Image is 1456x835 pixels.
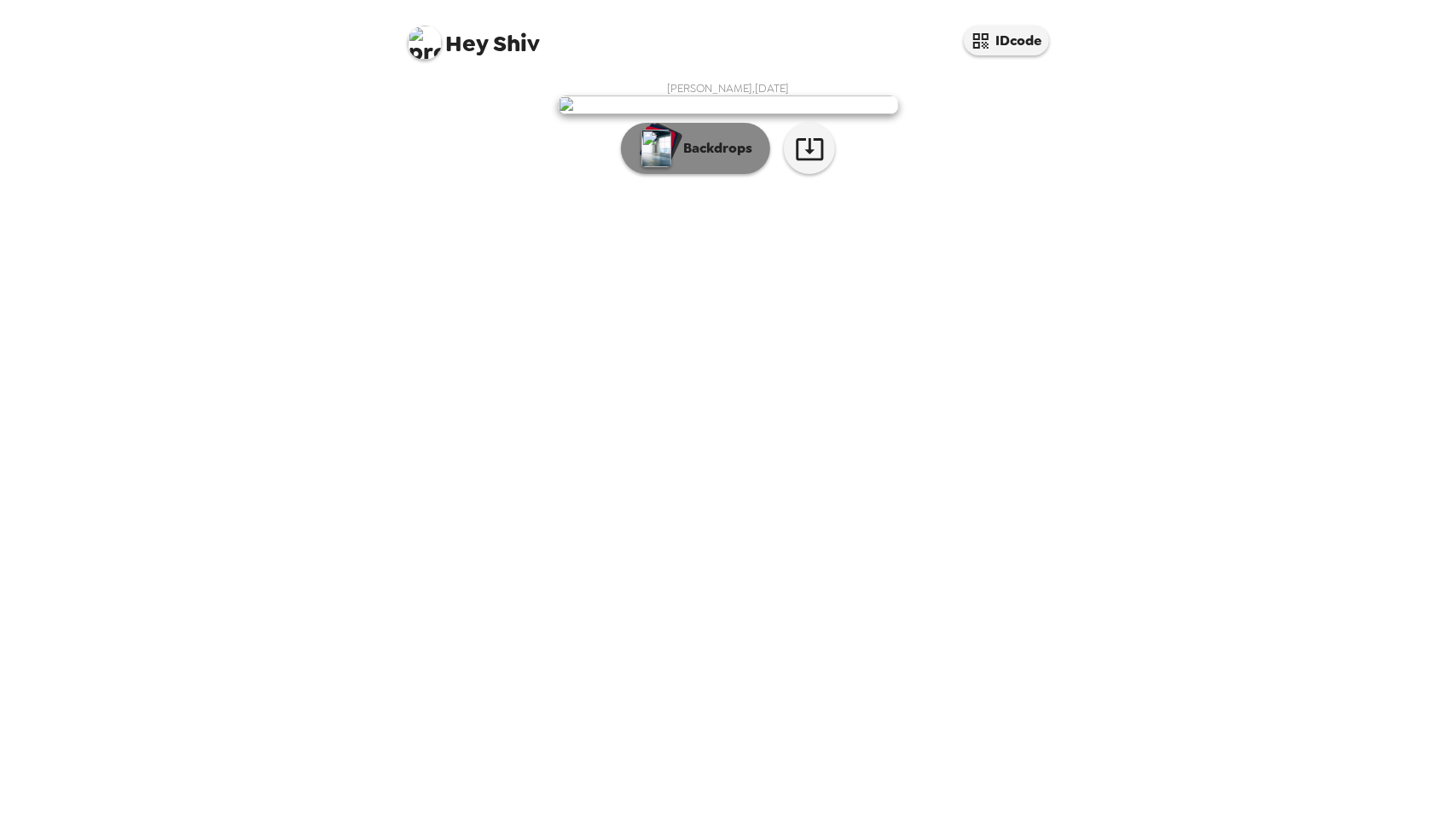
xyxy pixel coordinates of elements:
span: Shiv [408,17,541,55]
p: Backdrops [675,138,752,159]
img: user [558,96,899,114]
img: profile pic [408,26,442,60]
span: [PERSON_NAME] , [DATE] [667,81,789,96]
button: IDcode [964,26,1049,55]
span: Hey [446,28,489,59]
button: Backdrops [621,123,770,174]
